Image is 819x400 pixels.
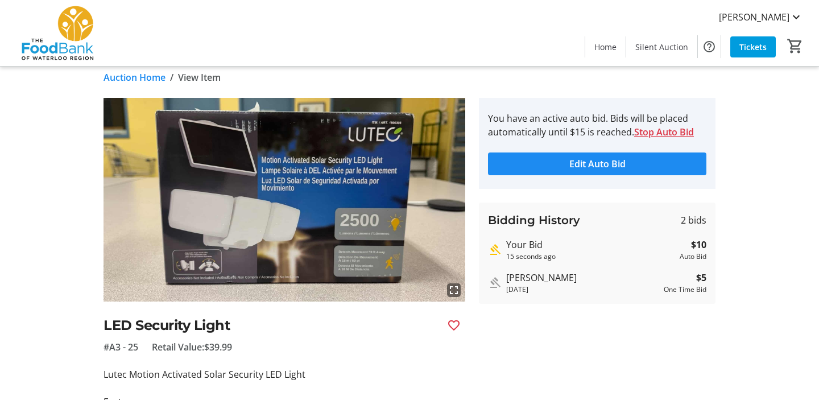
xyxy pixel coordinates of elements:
button: Edit Auto Bid [488,152,706,175]
mat-icon: fullscreen [447,283,461,297]
mat-icon: Outbid [488,276,502,290]
img: Image [104,98,465,302]
div: Auto Bid [680,251,706,262]
h2: LED Security Light [104,315,438,336]
strong: $5 [696,271,706,284]
a: Auction Home [104,71,166,84]
button: Favourite [442,314,465,337]
div: 15 seconds ago [506,251,675,262]
button: Help [698,35,721,58]
div: [PERSON_NAME] [506,271,659,284]
div: [DATE] [506,284,659,295]
div: Your Bid [506,238,675,251]
span: / [170,71,173,84]
button: [PERSON_NAME] [710,8,812,26]
mat-icon: Highest bid [488,243,502,257]
span: #A3 - 25 [104,340,138,354]
img: The Food Bank of Waterloo Region's Logo [7,5,108,61]
button: Stop Auto Bid [634,125,694,139]
button: Cart [785,36,805,56]
span: Silent Auction [635,41,688,53]
h3: Bidding History [488,212,580,229]
span: 2 bids [681,213,706,227]
span: Retail Value: $39.99 [152,340,232,354]
strong: $10 [691,238,706,251]
a: Home [585,36,626,57]
span: Edit Auto Bid [569,157,626,171]
a: Tickets [730,36,776,57]
div: One Time Bid [664,284,706,295]
div: You have an active auto bid. Bids will be placed automatically until $15 is reached. [488,112,706,139]
span: Tickets [739,41,767,53]
span: Home [594,41,617,53]
a: Silent Auction [626,36,697,57]
span: [PERSON_NAME] [719,10,789,24]
p: Lutec Motion Activated Solar Security LED Light [104,368,465,381]
span: View Item [178,71,221,84]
